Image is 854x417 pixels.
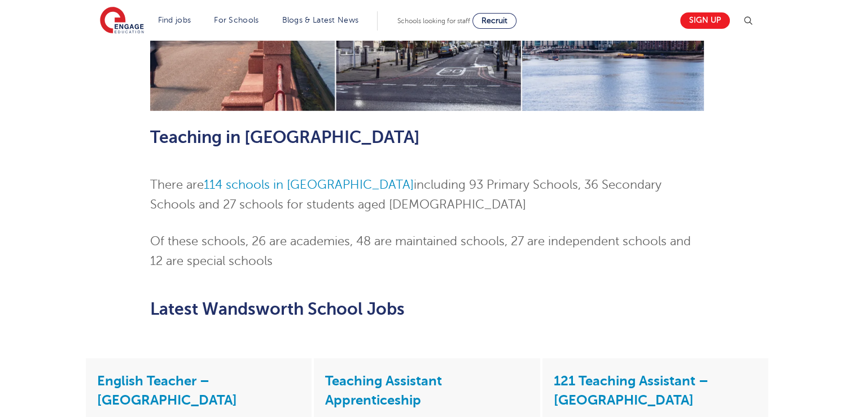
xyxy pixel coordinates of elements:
a: English Teacher – [GEOGRAPHIC_DATA] [97,373,237,408]
span: Recruit [481,16,507,25]
a: Blogs & Latest News [282,16,359,24]
a: Recruit [472,13,516,29]
li: Of these schools, 26 are academies, 48 are maintained schools, 27 are independent schools and 12 ... [150,232,704,271]
a: For Schools [214,16,259,24]
img: Engage Education [100,7,144,35]
h2: Latest Wandsworth School Jobs [150,299,704,319]
a: Sign up [680,12,730,29]
a: 121 Teaching Assistant – [GEOGRAPHIC_DATA] [554,373,708,408]
a: Find jobs [158,16,191,24]
span: Schools looking for staff [397,17,470,25]
h2: Teaching in [GEOGRAPHIC_DATA] [150,128,704,147]
a: Teaching Assistant Apprenticeship [325,373,442,408]
a: 114 schools in [GEOGRAPHIC_DATA] [204,178,414,192]
li: There are including 93 Primary Schools, 36 Secondary Schools and 27 schools for students aged [DE... [150,175,704,215]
